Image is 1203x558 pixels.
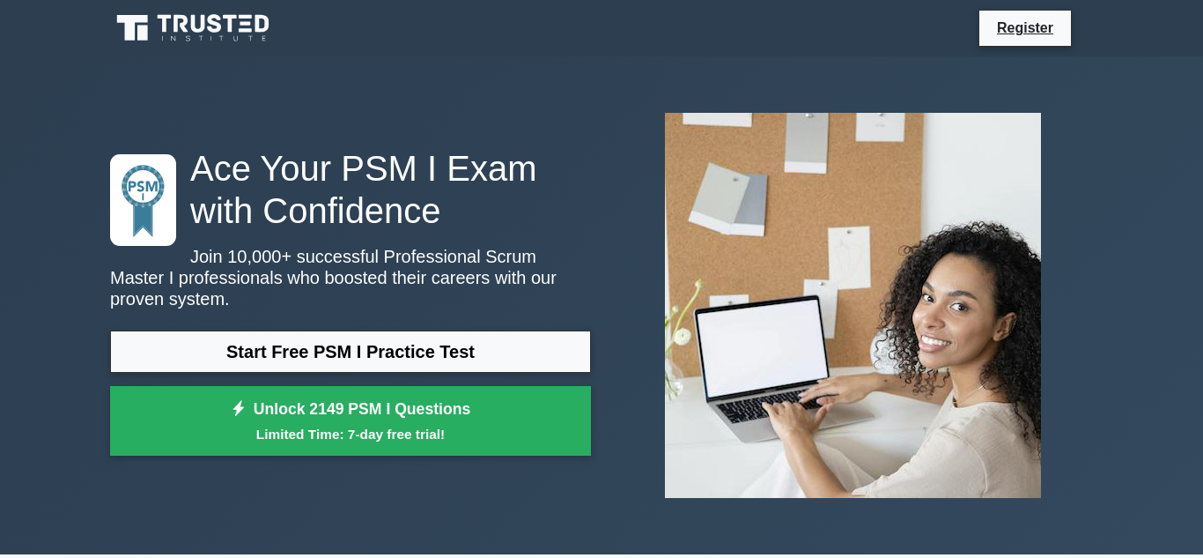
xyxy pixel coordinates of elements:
[110,246,591,309] p: Join 10,000+ successful Professional Scrum Master I professionals who boosted their careers with ...
[110,331,591,373] a: Start Free PSM I Practice Test
[986,17,1064,39] a: Register
[110,386,591,457] a: Unlock 2149 PSM I QuestionsLimited Time: 7-day free trial!
[110,147,591,232] h1: Ace Your PSM I Exam with Confidence
[132,424,569,444] small: Limited Time: 7-day free trial!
